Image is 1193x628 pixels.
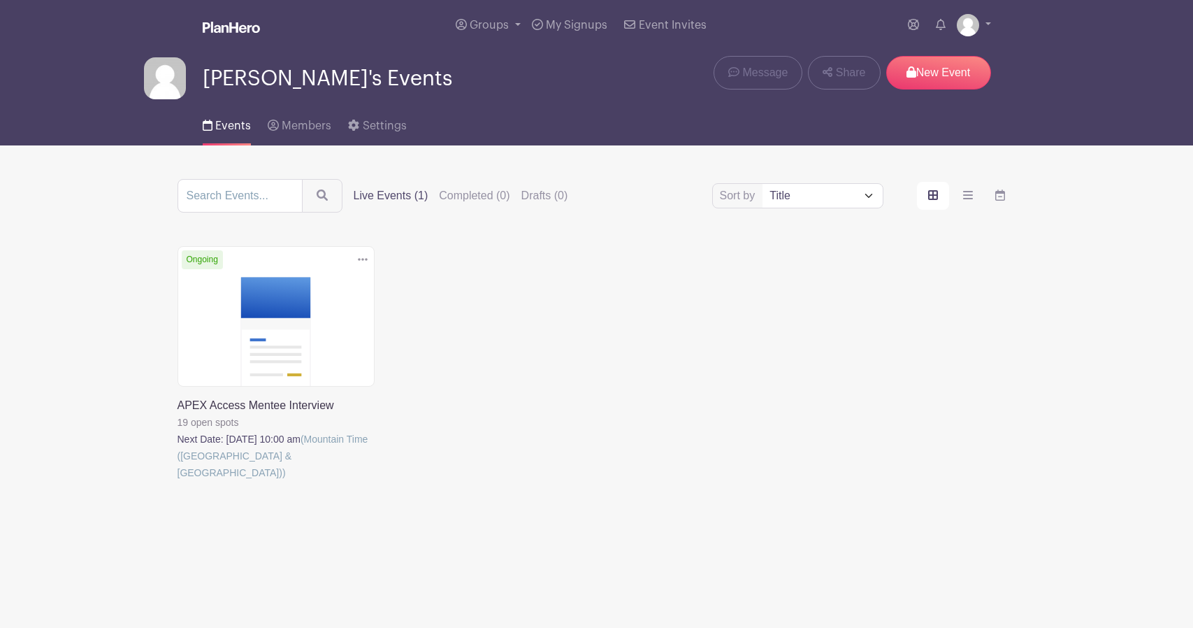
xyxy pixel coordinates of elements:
a: Members [268,101,331,145]
input: Search Events... [178,179,303,213]
span: Settings [363,120,407,131]
a: Settings [348,101,406,145]
span: Message [742,64,788,81]
a: Message [714,56,802,90]
img: default-ce2991bfa6775e67f084385cd625a349d9dcbb7a52a09fb2fda1e96e2d18dcdb.png [957,14,979,36]
img: default-ce2991bfa6775e67f084385cd625a349d9dcbb7a52a09fb2fda1e96e2d18dcdb.png [144,57,186,99]
a: Events [203,101,251,145]
label: Live Events (1) [354,187,428,204]
span: Members [282,120,331,131]
p: New Event [886,56,991,90]
label: Completed (0) [439,187,509,204]
a: Share [808,56,880,90]
span: My Signups [546,20,607,31]
span: [PERSON_NAME]'s Events [203,67,452,90]
div: order and view [917,182,1016,210]
span: Events [215,120,251,131]
span: Groups [470,20,509,31]
label: Drafts (0) [521,187,568,204]
img: logo_white-6c42ec7e38ccf1d336a20a19083b03d10ae64f83f12c07503d8b9e83406b4c7d.svg [203,22,260,33]
span: Share [836,64,866,81]
span: Event Invites [639,20,707,31]
div: filters [354,187,579,204]
label: Sort by [720,187,760,204]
